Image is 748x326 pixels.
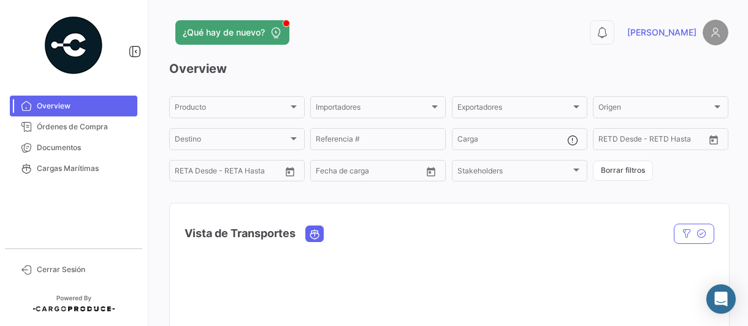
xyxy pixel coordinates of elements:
[704,131,723,149] button: Open calendar
[37,142,132,153] span: Documentos
[37,121,132,132] span: Órdenes de Compra
[627,26,696,39] span: [PERSON_NAME]
[703,20,728,45] img: placeholder-user.png
[593,161,653,181] button: Borrar filtros
[175,20,289,45] button: ¿Qué hay de nuevo?
[346,169,397,177] input: Hasta
[598,137,620,145] input: Desde
[316,169,338,177] input: Desde
[37,264,132,275] span: Cerrar Sesión
[37,163,132,174] span: Cargas Marítimas
[205,169,256,177] input: Hasta
[422,162,440,181] button: Open calendar
[457,169,571,177] span: Stakeholders
[598,105,712,113] span: Origen
[281,162,299,181] button: Open calendar
[10,158,137,179] a: Cargas Marítimas
[175,105,288,113] span: Producto
[169,60,728,77] h3: Overview
[37,100,132,112] span: Overview
[629,137,680,145] input: Hasta
[175,169,197,177] input: Desde
[706,284,736,314] div: Abrir Intercom Messenger
[10,137,137,158] a: Documentos
[457,105,571,113] span: Exportadores
[316,105,429,113] span: Importadores
[175,137,288,145] span: Destino
[10,96,137,116] a: Overview
[43,15,104,76] img: powered-by.png
[306,226,323,241] button: Ocean
[10,116,137,137] a: Órdenes de Compra
[185,225,296,242] h4: Vista de Transportes
[183,26,265,39] span: ¿Qué hay de nuevo?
